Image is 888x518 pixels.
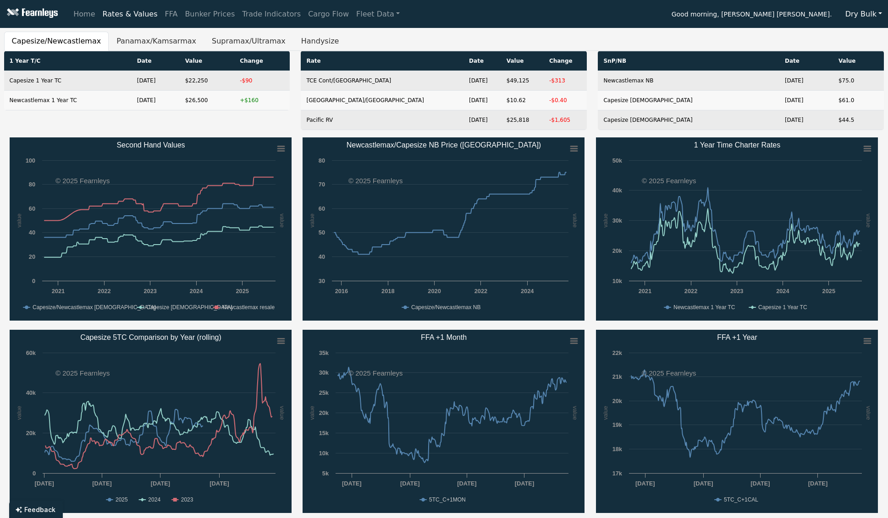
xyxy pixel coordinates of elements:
[833,110,884,130] td: $44.5
[865,213,872,228] text: value
[636,480,655,487] text: [DATE]
[132,51,180,71] th: Date
[55,177,110,185] text: © 2025 Fearnleys
[161,5,182,23] a: FFA
[544,91,587,110] td: -$0.40
[4,32,109,51] button: Capesize/Newcastlemax
[301,91,463,110] td: [GEOGRAPHIC_DATA]/[GEOGRAPHIC_DATA]
[808,480,827,487] text: [DATE]
[759,304,808,311] text: Capesize 1 Year TC
[180,91,235,110] td: $26,500
[319,181,325,188] text: 70
[309,406,315,420] text: value
[181,496,193,503] text: 2023
[335,288,348,294] text: 2016
[319,278,325,284] text: 30
[301,71,463,91] td: TCE Cont/[GEOGRAPHIC_DATA]
[342,480,362,487] text: [DATE]
[15,213,22,228] text: value
[463,91,501,110] td: [DATE]
[319,389,329,396] text: 25k
[411,304,480,311] text: Capesize/Newcastlemax NB
[598,71,779,91] td: Newcastlemax NB
[501,51,544,71] th: Value
[779,91,833,110] td: [DATE]
[51,288,64,294] text: 2021
[572,213,579,228] text: value
[319,430,329,436] text: 15k
[293,32,347,51] button: Handysize
[730,288,743,294] text: 2023
[612,278,623,284] text: 10k
[572,406,579,420] text: value
[596,137,878,321] svg: 1 Year Time Charter Rates
[612,373,623,380] text: 21k
[116,496,128,503] text: 2025
[28,205,35,212] text: 60
[279,213,286,228] text: value
[382,288,395,294] text: 2018
[429,496,466,503] text: 5TC_C+1MON
[80,333,221,341] text: Capesize 5TC Comparison by Year (rolling)
[98,288,110,294] text: 2022
[148,496,160,503] text: 2024
[210,480,229,487] text: [DATE]
[474,288,487,294] text: 2022
[612,446,623,453] text: 18k
[70,5,99,23] a: Home
[779,110,833,130] td: [DATE]
[612,349,623,356] text: 22k
[319,253,325,260] text: 40
[602,213,609,228] text: value
[25,157,35,164] text: 100
[319,229,325,236] text: 50
[99,5,161,23] a: Rates & Values
[724,496,758,503] text: 5TC_C+1CAL
[612,247,623,254] text: 20k
[515,480,534,487] text: [DATE]
[28,229,35,236] text: 40
[204,32,293,51] button: Supramax/Ultramax
[401,480,420,487] text: [DATE]
[116,141,185,149] text: Second Hand Values
[347,141,541,149] text: Newcastlemax/Capesize NB Price ([GEOGRAPHIC_DATA])
[839,5,888,23] button: Dry Bulk
[673,304,735,311] text: Newcastlemax 1 Year TC
[309,213,315,228] text: value
[132,91,180,110] td: [DATE]
[458,480,477,487] text: [DATE]
[639,288,651,294] text: 2021
[501,91,544,110] td: $10.62
[143,288,156,294] text: 2023
[238,5,304,23] a: Trade Indicators
[322,470,329,477] text: 5k
[463,110,501,130] td: [DATE]
[319,205,325,212] text: 60
[612,421,623,428] text: 19k
[55,369,110,377] text: © 2025 Fearnleys
[26,430,36,436] text: 20k
[180,71,235,91] td: $22,250
[598,51,779,71] th: SnP/NB
[146,304,232,311] text: Capesize [DEMOGRAPHIC_DATA]
[234,71,290,91] td: -$90
[32,278,35,284] text: 0
[777,288,790,294] text: 2024
[598,91,779,110] td: Capesize [DEMOGRAPHIC_DATA]
[4,71,132,91] td: Capesize 1 Year TC
[544,71,587,91] td: -$313
[596,330,878,513] svg: FFA +1 Year
[463,71,501,91] td: [DATE]
[92,480,111,487] text: [DATE]
[779,71,833,91] td: [DATE]
[34,480,54,487] text: [DATE]
[150,480,170,487] text: [DATE]
[428,288,441,294] text: 2020
[612,217,623,224] text: 30k
[612,470,623,477] text: 17k
[28,253,35,260] text: 20
[189,288,203,294] text: 2024
[751,480,770,487] text: [DATE]
[544,51,587,71] th: Change
[304,5,353,23] a: Cargo Flow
